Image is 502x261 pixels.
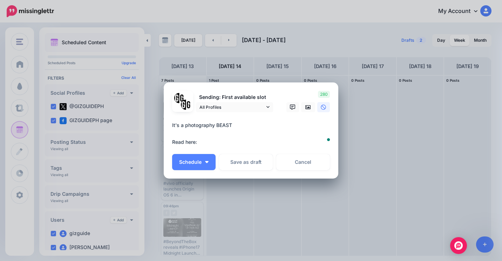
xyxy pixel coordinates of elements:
a: All Profiles [196,102,273,112]
p: Sending: First available slot [196,93,273,101]
span: All Profiles [199,103,265,111]
button: Save as draft [219,154,273,170]
a: Cancel [276,154,330,170]
textarea: To enrich screen reader interactions, please activate Accessibility in Grammarly extension settings [172,121,333,146]
div: It's a photography BEAST Read here: [172,121,333,146]
button: Schedule [172,154,216,170]
div: Open Intercom Messenger [450,237,467,254]
span: Schedule [179,160,202,165]
span: 280 [318,91,330,98]
img: 353459792_649996473822713_4483302954317148903_n-bsa138318.png [174,93,184,103]
img: JT5sWCfR-79925.png [181,100,191,110]
img: arrow-down-white.png [205,161,209,163]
